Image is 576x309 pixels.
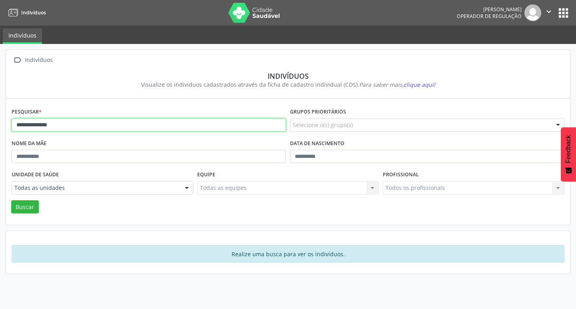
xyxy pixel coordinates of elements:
[457,13,522,20] span: Operador de regulação
[197,169,215,181] label: Equipe
[12,138,46,150] label: Nome da mãe
[21,9,46,16] span: Indivíduos
[359,81,435,88] i: Para saber mais,
[17,72,559,80] div: Indivíduos
[290,106,346,118] label: Grupos prioritários
[544,7,553,16] i: 
[3,28,42,44] a: Indivíduos
[383,169,419,181] label: Profissional
[17,80,559,89] div: Visualize os indivíduos cadastrados através da ficha de cadastro individual (CDS).
[404,81,435,88] span: clique aqui!
[12,245,564,263] div: Realize uma busca para ver os indivíduos.
[12,54,23,66] i: 
[6,6,46,19] a: Indivíduos
[12,106,42,118] label: Pesquisar
[565,135,572,163] span: Feedback
[12,54,54,66] a:  Indivíduos
[556,6,570,20] button: apps
[457,6,522,13] div: [PERSON_NAME]
[11,200,39,214] button: Buscar
[541,4,556,21] button: 
[293,121,353,129] span: Selecione o(s) grupo(s)
[12,169,59,181] label: Unidade de saúde
[23,54,54,66] div: Indivíduos
[14,184,177,192] span: Todas as unidades
[561,127,576,181] button: Feedback - Mostrar pesquisa
[290,138,344,150] label: Data de nascimento
[524,4,541,21] img: img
